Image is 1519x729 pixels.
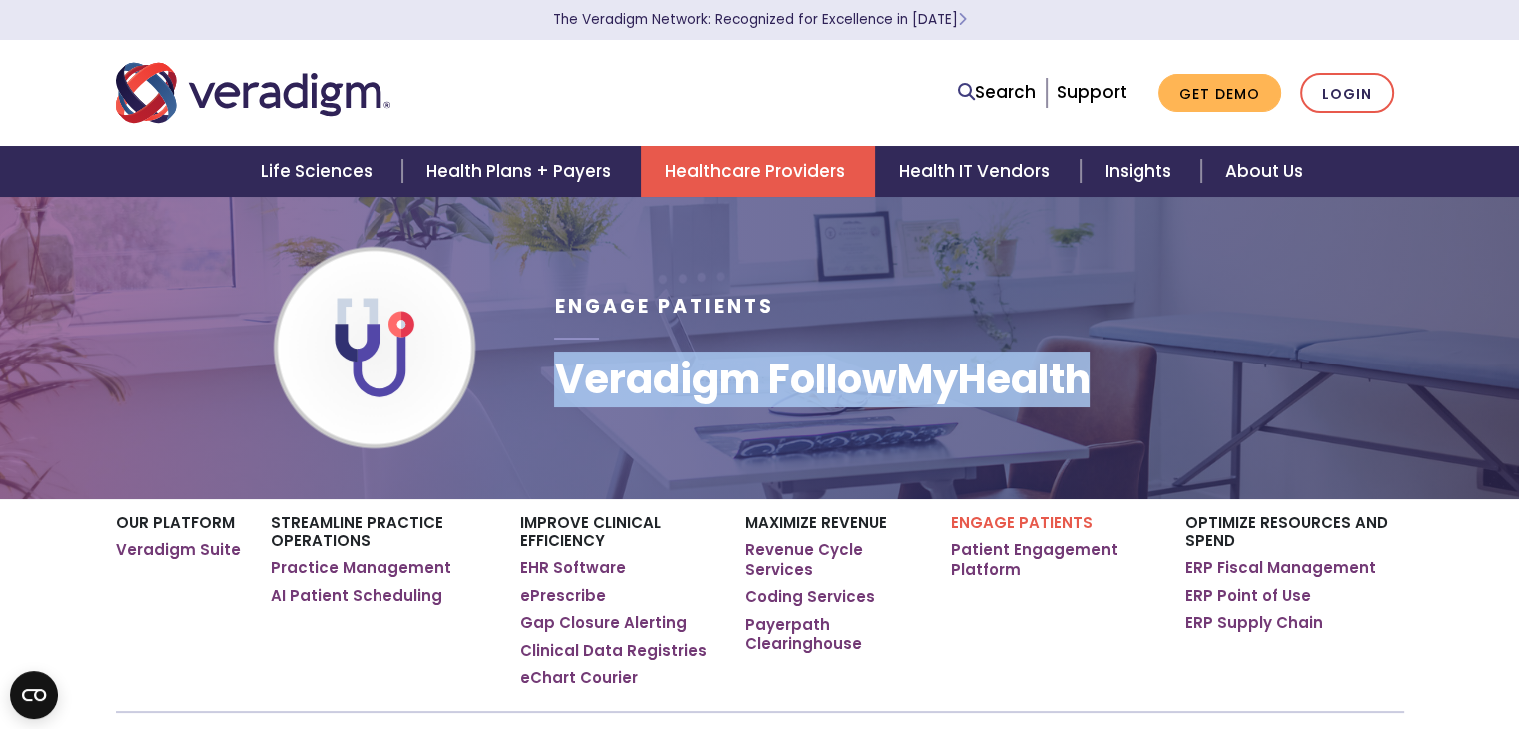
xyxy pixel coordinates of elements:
[1185,586,1311,606] a: ERP Point of Use
[520,641,707,661] a: Clinical Data Registries
[520,586,606,606] a: ePrescribe
[520,668,638,688] a: eChart Courier
[402,146,641,197] a: Health Plans + Payers
[875,146,1080,197] a: Health IT Vendors
[553,10,967,29] a: The Veradigm Network: Recognized for Excellence in [DATE]Learn More
[1185,613,1323,633] a: ERP Supply Chain
[1201,146,1327,197] a: About Us
[237,146,402,197] a: Life Sciences
[745,540,920,579] a: Revenue Cycle Services
[1057,80,1127,104] a: Support
[271,558,451,578] a: Practice Management
[641,146,875,197] a: Healthcare Providers
[958,10,967,29] span: Learn More
[520,613,687,633] a: Gap Closure Alerting
[745,587,875,607] a: Coding Services
[745,615,920,654] a: Payerpath Clearinghouse
[520,558,626,578] a: EHR Software
[1185,558,1376,578] a: ERP Fiscal Management
[116,60,390,126] img: Veradigm logo
[554,293,773,320] span: Engage Patients
[1300,73,1394,114] a: Login
[116,540,241,560] a: Veradigm Suite
[10,671,58,719] button: Open CMP widget
[951,540,1155,579] a: Patient Engagement Platform
[1081,146,1201,197] a: Insights
[554,356,1090,403] h1: Veradigm FollowMyHealth
[271,586,442,606] a: AI Patient Scheduling
[1158,74,1281,113] a: Get Demo
[958,79,1036,106] a: Search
